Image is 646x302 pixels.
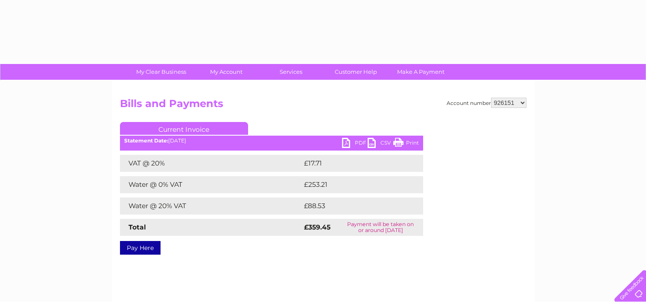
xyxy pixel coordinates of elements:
[120,98,526,114] h2: Bills and Payments
[302,197,406,215] td: £88.53
[120,176,302,193] td: Water @ 0% VAT
[368,138,393,150] a: CSV
[191,64,261,80] a: My Account
[120,138,423,144] div: [DATE]
[126,64,196,80] a: My Clear Business
[342,138,368,150] a: PDF
[302,176,407,193] td: £253.21
[124,137,168,144] b: Statement Date:
[120,241,161,255] a: Pay Here
[304,223,330,231] strong: £359.45
[386,64,456,80] a: Make A Payment
[447,98,526,108] div: Account number
[393,138,419,150] a: Print
[256,64,326,80] a: Services
[120,197,302,215] td: Water @ 20% VAT
[129,223,146,231] strong: Total
[302,155,403,172] td: £17.71
[338,219,423,236] td: Payment will be taken on or around [DATE]
[321,64,391,80] a: Customer Help
[120,122,248,135] a: Current Invoice
[120,155,302,172] td: VAT @ 20%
